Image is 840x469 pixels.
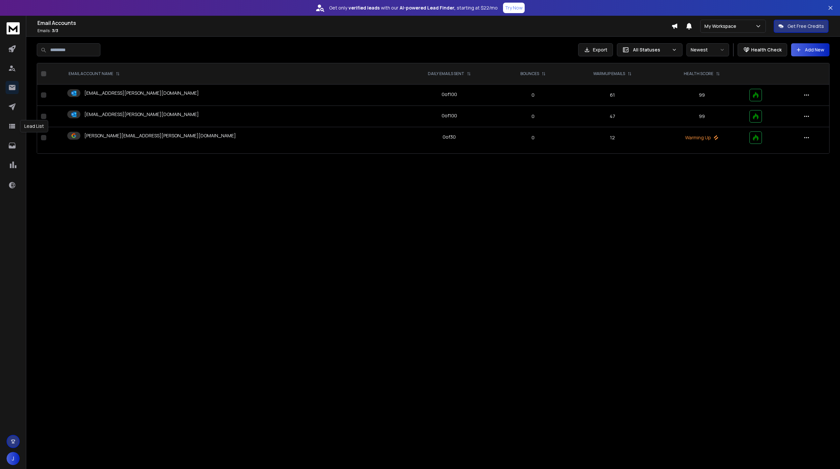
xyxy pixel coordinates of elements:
[7,452,20,465] button: J
[738,43,787,56] button: Health Check
[503,113,562,120] p: 0
[84,90,199,96] p: [EMAIL_ADDRESS][PERSON_NAME][DOMAIN_NAME]
[503,134,562,141] p: 0
[578,43,613,56] button: Export
[505,5,523,11] p: Try Now
[566,127,658,148] td: 12
[566,106,658,127] td: 47
[503,92,562,98] p: 0
[442,112,457,119] div: 0 of 100
[37,28,671,33] p: Emails :
[84,132,236,139] p: [PERSON_NAME][EMAIL_ADDRESS][PERSON_NAME][DOMAIN_NAME]
[520,71,539,76] p: BOUNCES
[658,106,745,127] td: 99
[503,3,525,13] button: Try Now
[787,23,824,29] p: Get Free Credits
[593,71,625,76] p: WARMUP EMAILS
[7,22,20,34] img: logo
[348,5,380,11] strong: verified leads
[684,71,713,76] p: HEALTH SCORE
[662,134,742,141] p: Warming Up
[84,111,199,118] p: [EMAIL_ADDRESS][PERSON_NAME][DOMAIN_NAME]
[400,5,455,11] strong: AI-powered Lead Finder,
[704,23,739,29] p: My Workspace
[686,43,729,56] button: Newest
[329,5,498,11] p: Get only with our starting at $22/mo
[37,19,671,27] h1: Email Accounts
[428,71,464,76] p: DAILY EMAILS SENT
[658,85,745,106] td: 99
[774,20,829,33] button: Get Free Credits
[442,91,457,98] div: 0 of 100
[443,134,456,140] div: 0 of 30
[20,120,48,132] div: Lead List
[566,85,658,106] td: 61
[52,28,58,33] span: 3 / 3
[633,47,669,53] p: All Statuses
[751,47,782,53] p: Health Check
[791,43,829,56] button: Add New
[69,71,120,76] div: EMAIL ACCOUNT NAME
